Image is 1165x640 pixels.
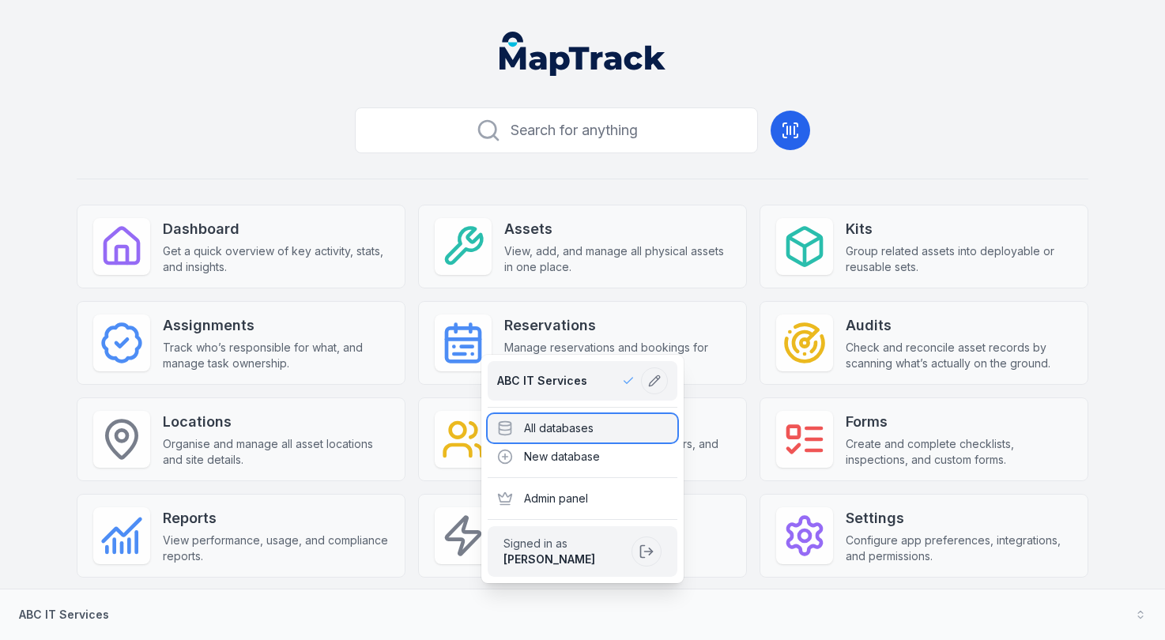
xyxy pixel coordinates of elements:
div: New database [488,442,677,471]
span: ABC IT Services [497,373,587,389]
span: Signed in as [503,536,625,552]
div: All databases [488,414,677,442]
div: ABC IT Services [481,355,684,583]
strong: ABC IT Services [19,608,109,621]
div: Admin panel [488,484,677,513]
strong: [PERSON_NAME] [503,552,595,566]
